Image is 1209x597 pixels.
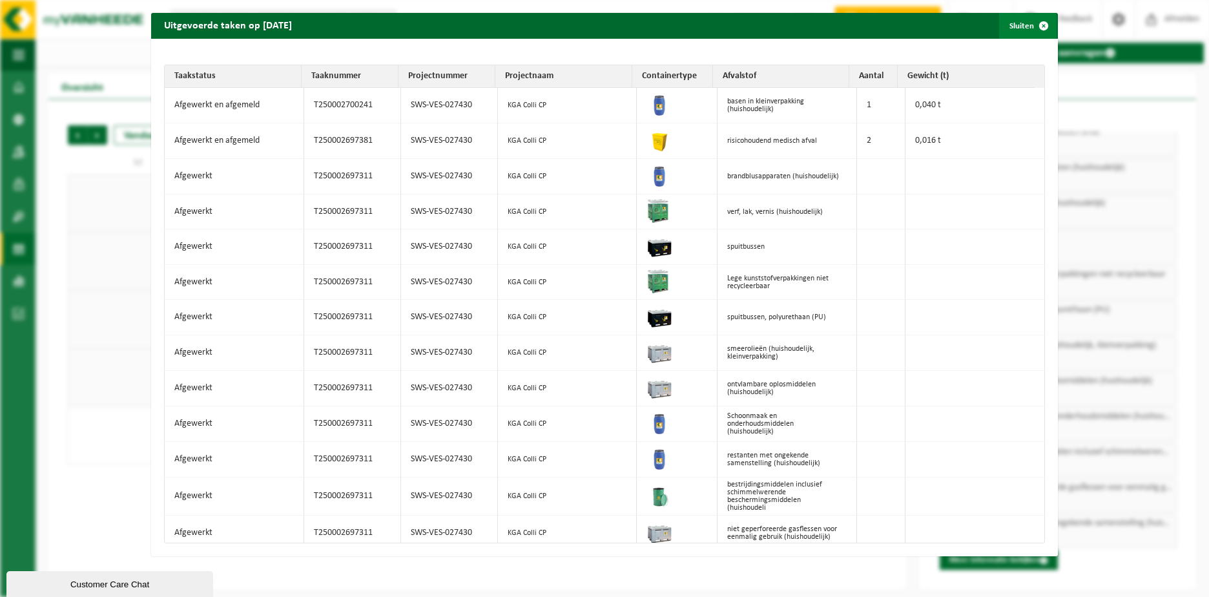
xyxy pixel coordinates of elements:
td: Afgewerkt [165,265,304,300]
img: PB-OT-0200-MET-00-02 [646,482,672,508]
td: T250002697311 [304,300,401,335]
td: ontvlambare oplosmiddelen (huishoudelijk) [718,371,857,406]
td: SWS-VES-027430 [401,229,498,265]
td: Afgewerkt [165,477,304,516]
td: niet geperforeerde gasflessen voor eenmalig gebruik (huishoudelijk) [718,516,857,550]
td: spuitbussen [718,229,857,265]
td: KGA Colli CP [498,123,637,159]
td: T250002700241 [304,88,401,123]
td: SWS-VES-027430 [401,194,498,229]
td: Afgewerkt [165,442,304,477]
td: Afgewerkt [165,406,304,442]
td: T250002697311 [304,442,401,477]
img: PB-HB-1400-HPE-GN-11 [646,198,670,223]
td: KGA Colli CP [498,194,637,229]
td: SWS-VES-027430 [401,442,498,477]
td: T250002697311 [304,229,401,265]
td: T250002697311 [304,194,401,229]
td: KGA Colli CP [498,159,637,194]
img: PB-OT-0120-HPE-00-02 [646,410,672,435]
th: Projectnaam [495,65,632,88]
th: Containertype [632,65,713,88]
td: SWS-VES-027430 [401,335,498,371]
td: Afgewerkt [165,300,304,335]
td: KGA Colli CP [498,88,637,123]
td: Afgewerkt [165,194,304,229]
td: SWS-VES-027430 [401,300,498,335]
td: restanten met ongekende samenstelling (huishoudelijk) [718,442,857,477]
td: brandblusapparaten (huishoudelijk) [718,159,857,194]
img: PB-LB-0680-HPE-GY-11 [646,374,672,400]
td: Lege kunststofverpakkingen niet recycleerbaar [718,265,857,300]
td: KGA Colli CP [498,229,637,265]
th: Taaknummer [302,65,398,88]
th: Aantal [849,65,898,88]
button: Sluiten [999,13,1057,39]
td: KGA Colli CP [498,477,637,516]
td: T250002697381 [304,123,401,159]
td: 2 [857,123,905,159]
td: T250002697311 [304,265,401,300]
td: SWS-VES-027430 [401,123,498,159]
td: SWS-VES-027430 [401,159,498,194]
td: T250002697311 [304,406,401,442]
td: Schoonmaak en onderhoudsmiddelen (huishoudelijk) [718,406,857,442]
td: 0,016 t [905,123,1045,159]
td: SWS-VES-027430 [401,477,498,516]
th: Afvalstof [713,65,850,88]
td: spuitbussen, polyurethaan (PU) [718,300,857,335]
td: basen in kleinverpakking (huishoudelijk) [718,88,857,123]
td: SWS-VES-027430 [401,265,498,300]
td: Afgewerkt en afgemeld [165,88,304,123]
td: KGA Colli CP [498,300,637,335]
td: SWS-VES-027430 [401,88,498,123]
td: Afgewerkt [165,516,304,550]
td: T250002697311 [304,335,401,371]
td: KGA Colli CP [498,406,637,442]
img: PB-OT-0120-HPE-00-02 [646,162,672,188]
td: SWS-VES-027430 [401,406,498,442]
td: SWS-VES-027430 [401,371,498,406]
td: SWS-VES-027430 [401,516,498,550]
img: PB-LB-0680-HPE-GY-11 [646,339,672,364]
td: Afgewerkt [165,229,304,265]
th: Projectnummer [398,65,495,88]
img: LP-SB-00050-HPE-22 [646,127,672,152]
td: 1 [857,88,905,123]
td: KGA Colli CP [498,442,637,477]
h2: Uitgevoerde taken op [DATE] [151,13,305,37]
td: smeerolieën (huishoudelijk, kleinverpakking) [718,335,857,371]
td: Afgewerkt [165,371,304,406]
td: KGA Colli CP [498,516,637,550]
img: PB-LB-0680-HPE-BK-11 [646,233,672,258]
img: PB-OT-0120-HPE-00-02 [646,445,672,471]
td: T250002697311 [304,159,401,194]
td: KGA Colli CP [498,335,637,371]
img: PB-LB-0680-HPE-GY-11 [646,519,672,545]
img: PB-LB-0680-HPE-BK-11 [646,303,672,329]
td: bestrijdingsmiddelen inclusief schimmelwerende beschermingsmiddelen (huishoudeli [718,477,857,516]
td: KGA Colli CP [498,371,637,406]
th: Gewicht (t) [898,65,1035,88]
td: KGA Colli CP [498,265,637,300]
td: verf, lak, vernis (huishoudelijk) [718,194,857,229]
img: PB-HB-1400-HPE-GN-11 [646,268,670,293]
td: 0,040 t [905,88,1045,123]
td: risicohoudend medisch afval [718,123,857,159]
iframe: chat widget [6,569,216,597]
td: Afgewerkt [165,335,304,371]
th: Taakstatus [165,65,302,88]
td: T250002697311 [304,516,401,550]
td: T250002697311 [304,371,401,406]
td: Afgewerkt [165,159,304,194]
td: Afgewerkt en afgemeld [165,123,304,159]
td: T250002697311 [304,477,401,516]
img: PB-OT-0120-HPE-00-02 [646,91,672,117]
